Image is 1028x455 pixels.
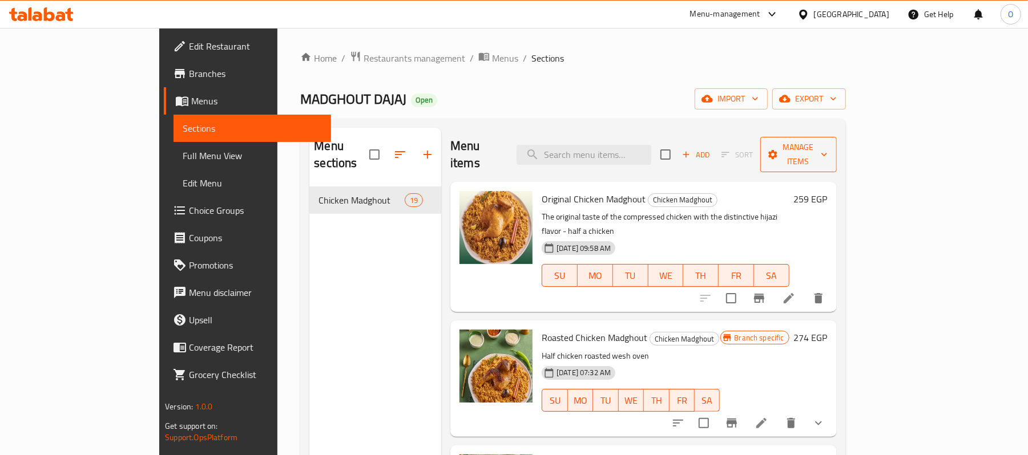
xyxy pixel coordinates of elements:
span: MADGHOUT DAJAJ [300,86,406,112]
span: Open [411,95,437,105]
span: Branch specific [730,332,789,343]
div: items [405,193,423,207]
span: FR [674,392,690,409]
a: Branches [164,60,331,87]
button: WE [648,264,684,287]
span: Select all sections [362,143,386,166]
button: Branch-specific-item [745,285,773,312]
span: Coupons [189,231,322,245]
button: FR [719,264,754,287]
span: Edit Menu [183,176,322,190]
a: Menus [164,87,331,115]
span: Restaurants management [364,51,465,65]
h6: 274 EGP [794,330,828,346]
a: Edit menu item [782,291,796,305]
span: Chicken Madghout [648,193,717,206]
span: TH [688,267,714,284]
h2: Menu items [450,137,503,172]
span: Menus [191,94,322,108]
a: Full Menu View [174,142,331,169]
p: The original taste of the compressed chicken with the distinctive hijazi flavor - half a chicken [542,210,789,238]
h6: 259 EGP [794,191,828,207]
button: sort-choices [664,409,692,437]
button: Add section [414,141,441,168]
input: search [517,145,651,165]
a: Restaurants management [350,51,465,66]
button: Manage items [760,137,837,172]
span: Sort sections [386,141,414,168]
a: Edit Menu [174,169,331,197]
span: SA [699,392,715,409]
span: export [781,92,837,106]
button: TH [644,389,669,412]
button: show more [805,409,832,437]
span: Roasted Chicken Madghout [542,329,647,346]
span: SU [547,392,563,409]
button: TU [593,389,618,412]
button: SA [754,264,789,287]
button: MO [568,389,593,412]
button: FR [670,389,695,412]
span: Original Chicken Madghout [542,190,646,208]
span: import [704,92,759,106]
div: [GEOGRAPHIC_DATA] [814,8,889,21]
a: Coverage Report [164,334,331,361]
span: Upsell [189,313,322,327]
span: Select to update [719,286,743,310]
span: Chicken Madghout [319,193,405,207]
span: Get support on: [165,419,217,433]
span: 19 [405,195,422,206]
button: export [772,88,846,109]
span: Choice Groups [189,204,322,217]
img: Original Chicken Madghout [459,191,533,264]
p: Half chicken roasted wesh oven [542,349,720,363]
a: Coupons [164,224,331,251]
button: delete [777,409,805,437]
img: Roasted Chicken Madghout [459,330,533,403]
span: TU [598,392,614,409]
span: Edit Restaurant [189,39,322,53]
div: Chicken Madghout19 [309,186,441,214]
nav: breadcrumb [300,51,845,66]
span: Menu disclaimer [189,286,322,299]
button: WE [619,389,644,412]
li: / [470,51,474,65]
span: O [1008,8,1013,21]
button: import [695,88,768,109]
button: SA [695,389,720,412]
a: Menus [478,51,518,66]
a: Sections [174,115,331,142]
button: Branch-specific-item [718,409,745,437]
a: Edit menu item [755,416,768,430]
span: Select to update [692,411,716,435]
span: WE [653,267,679,284]
span: Add [680,148,711,161]
span: 1.0.0 [195,399,213,414]
span: Full Menu View [183,149,322,162]
button: Add [678,146,714,164]
span: Select section first [714,146,760,164]
span: Version: [165,399,193,414]
span: Grocery Checklist [189,368,322,381]
a: Menu disclaimer [164,279,331,306]
span: [DATE] 07:32 AM [552,367,615,378]
span: WE [623,392,639,409]
button: TH [683,264,719,287]
span: Sections [531,51,564,65]
span: MO [582,267,608,284]
span: Add item [678,146,714,164]
span: MO [573,392,588,409]
span: Select section [654,143,678,166]
a: Upsell [164,306,331,334]
a: Choice Groups [164,197,331,224]
div: Menu-management [690,7,760,21]
a: Grocery Checklist [164,361,331,388]
svg: Show Choices [812,416,825,430]
span: [DATE] 09:58 AM [552,243,615,254]
a: Edit Restaurant [164,32,331,60]
span: SA [759,267,785,284]
span: Promotions [189,258,322,272]
li: / [523,51,527,65]
span: FR [723,267,749,284]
